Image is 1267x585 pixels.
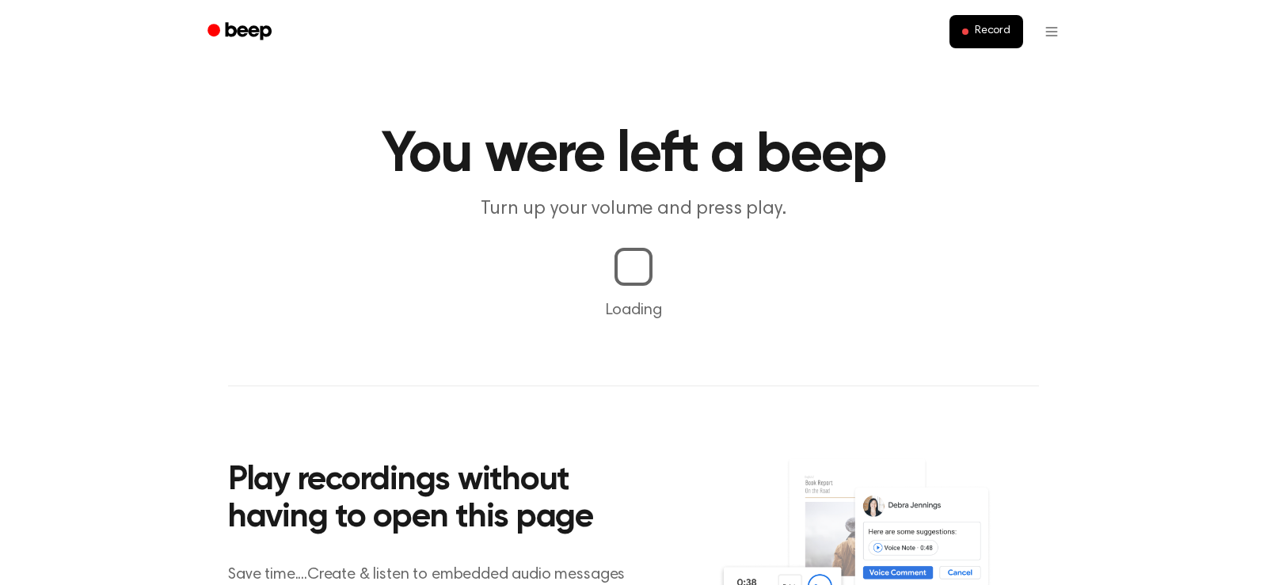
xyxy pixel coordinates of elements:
[329,196,938,222] p: Turn up your volume and press play.
[228,127,1039,184] h1: You were left a beep
[228,462,655,538] h2: Play recordings without having to open this page
[1033,13,1071,51] button: Open menu
[196,17,286,47] a: Beep
[19,298,1248,322] p: Loading
[975,25,1010,39] span: Record
[949,15,1023,48] button: Record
